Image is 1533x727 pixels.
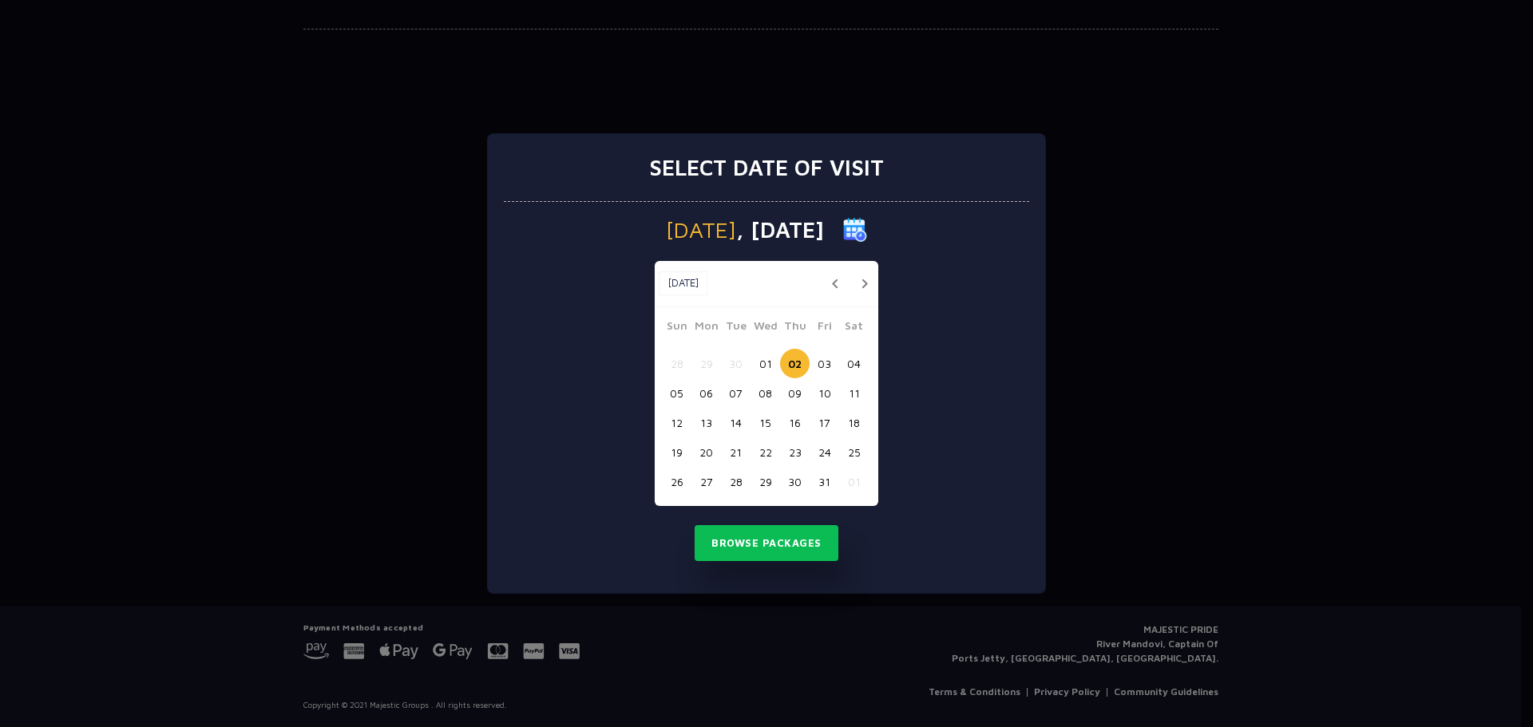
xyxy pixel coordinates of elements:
[721,378,751,408] button: 07
[839,378,869,408] button: 11
[691,378,721,408] button: 06
[810,349,839,378] button: 03
[649,154,884,181] h3: Select date of visit
[721,467,751,496] button: 28
[780,317,810,339] span: Thu
[721,349,751,378] button: 30
[736,219,824,241] span: , [DATE]
[751,317,780,339] span: Wed
[780,437,810,467] button: 23
[691,408,721,437] button: 13
[839,467,869,496] button: 01
[662,378,691,408] button: 05
[751,437,780,467] button: 22
[810,378,839,408] button: 10
[721,408,751,437] button: 14
[780,467,810,496] button: 30
[721,317,751,339] span: Tue
[780,349,810,378] button: 02
[691,467,721,496] button: 27
[751,467,780,496] button: 29
[810,437,839,467] button: 24
[751,349,780,378] button: 01
[751,408,780,437] button: 15
[662,317,691,339] span: Sun
[839,408,869,437] button: 18
[662,437,691,467] button: 19
[810,317,839,339] span: Fri
[662,349,691,378] button: 28
[662,408,691,437] button: 12
[810,467,839,496] button: 31
[721,437,751,467] button: 21
[691,437,721,467] button: 20
[662,467,691,496] button: 26
[839,437,869,467] button: 25
[659,271,707,295] button: [DATE]
[691,349,721,378] button: 29
[780,378,810,408] button: 09
[810,408,839,437] button: 17
[780,408,810,437] button: 16
[843,218,867,242] img: calender icon
[751,378,780,408] button: 08
[839,349,869,378] button: 04
[691,317,721,339] span: Mon
[666,219,736,241] span: [DATE]
[695,525,838,562] button: Browse Packages
[839,317,869,339] span: Sat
